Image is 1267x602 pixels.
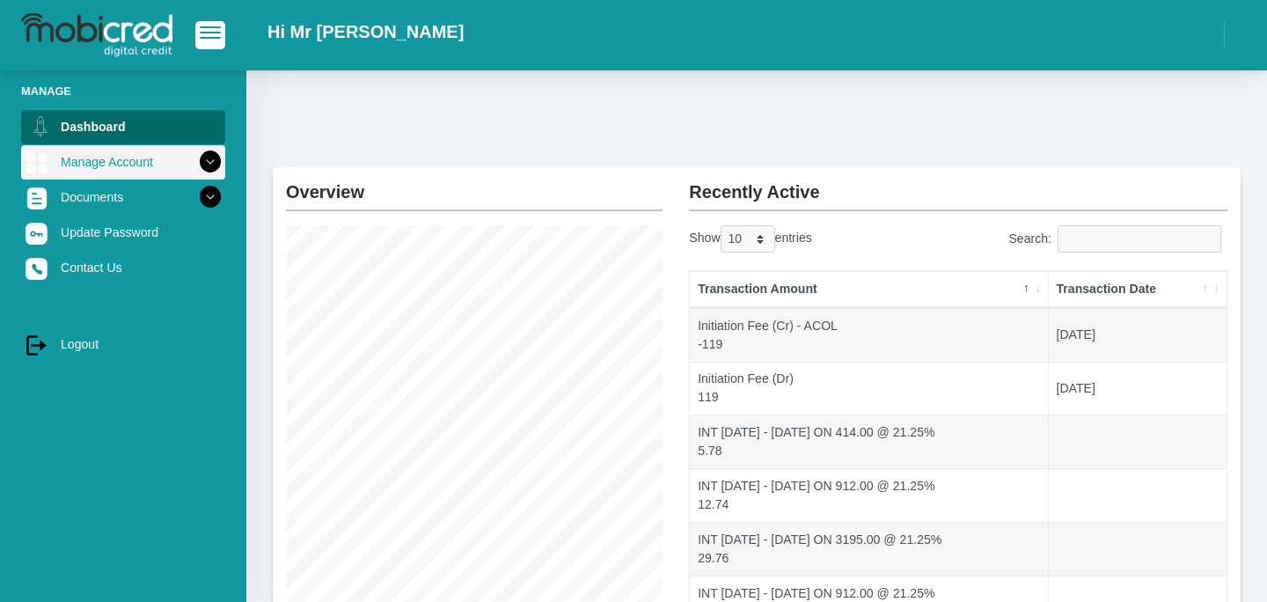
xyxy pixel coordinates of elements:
a: Contact Us [21,251,225,284]
label: Search: [1008,225,1227,253]
img: logo-mobicred.svg [21,13,172,57]
a: Logout [21,327,225,361]
td: INT [DATE] - [DATE] ON 912.00 @ 21.25% 12.74 [690,468,1048,522]
label: Show entries [689,225,811,253]
td: Initiation Fee (Dr) 119 [690,362,1048,415]
td: [DATE] [1049,308,1227,362]
td: INT [DATE] - [DATE] ON 3195.00 @ 21.25% 29.76 [690,522,1048,576]
h2: Hi Mr [PERSON_NAME] [267,21,464,42]
a: Update Password [21,216,225,249]
a: Manage Account [21,145,225,179]
h2: Recently Active [689,167,1227,202]
h2: Overview [286,167,663,202]
select: Showentries [721,225,775,253]
a: Dashboard [21,110,225,143]
th: Transaction Date: activate to sort column ascending [1049,271,1227,308]
td: [DATE] [1049,362,1227,415]
th: Transaction Amount: activate to sort column descending [690,271,1048,308]
td: Initiation Fee (Cr) - ACOL -119 [690,308,1048,362]
a: Documents [21,180,225,214]
input: Search: [1058,225,1221,253]
td: INT [DATE] - [DATE] ON 414.00 @ 21.25% 5.78 [690,415,1048,468]
li: Manage [21,83,225,99]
